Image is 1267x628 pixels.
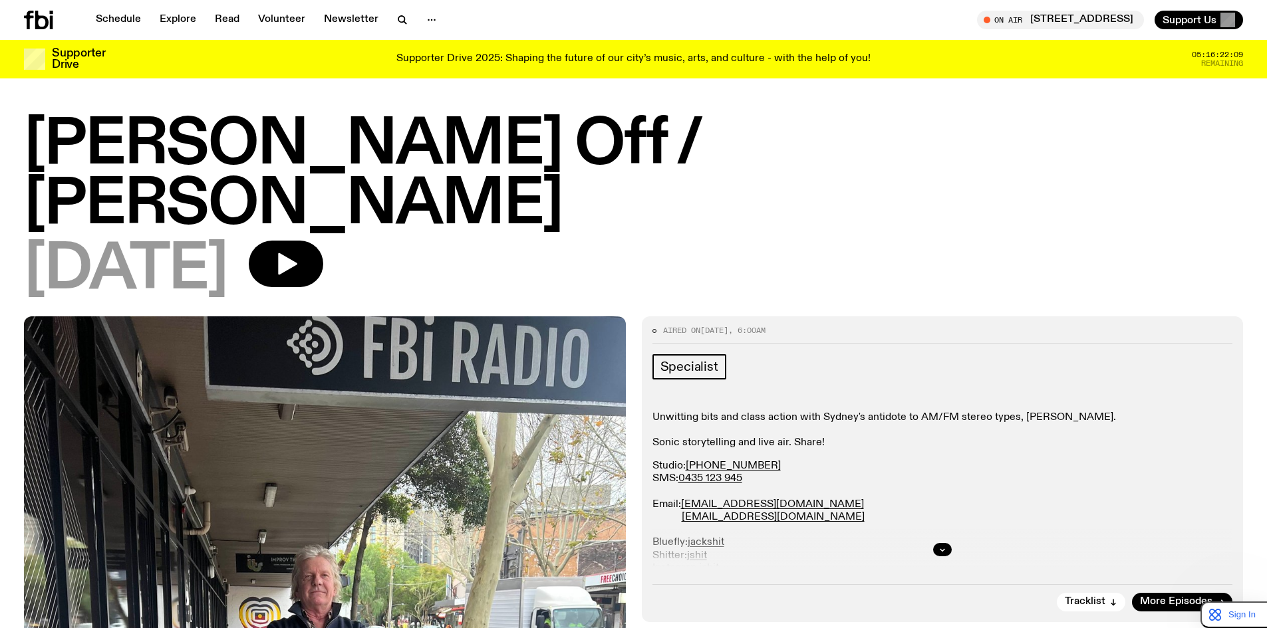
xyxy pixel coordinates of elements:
[728,325,766,336] span: , 6:00am
[678,473,742,484] a: 0435 123 945
[152,11,204,29] a: Explore
[652,411,1233,450] p: Unwitting bits and class action with Sydney's antidote to AM/FM stereo types, [PERSON_NAME]. Soni...
[660,360,718,374] span: Specialist
[1201,60,1243,67] span: Remaining
[1155,11,1243,29] button: Support Us
[396,53,871,65] p: Supporter Drive 2025: Shaping the future of our city’s music, arts, and culture - with the help o...
[652,460,1233,613] p: Studio: SMS: Email: Bluefly: Shitter: Instagran: Fakebook: Home:
[316,11,386,29] a: Newsletter
[24,116,1243,235] h1: [PERSON_NAME] Off / [PERSON_NAME]
[1057,593,1125,611] button: Tracklist
[663,325,700,336] span: Aired on
[52,48,105,70] h3: Supporter Drive
[207,11,247,29] a: Read
[700,325,728,336] span: [DATE]
[1192,51,1243,58] span: 05:16:22:09
[24,241,227,300] span: [DATE]
[1140,597,1212,607] span: More Episodes
[88,11,149,29] a: Schedule
[250,11,313,29] a: Volunteer
[1065,597,1105,607] span: Tracklist
[977,11,1144,29] button: On Air[STREET_ADDRESS]
[1132,593,1232,611] a: More Episodes
[686,461,781,471] a: [PHONE_NUMBER]
[682,512,865,522] a: [EMAIL_ADDRESS][DOMAIN_NAME]
[681,499,864,510] a: [EMAIL_ADDRESS][DOMAIN_NAME]
[1163,14,1216,26] span: Support Us
[652,354,726,379] a: Specialist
